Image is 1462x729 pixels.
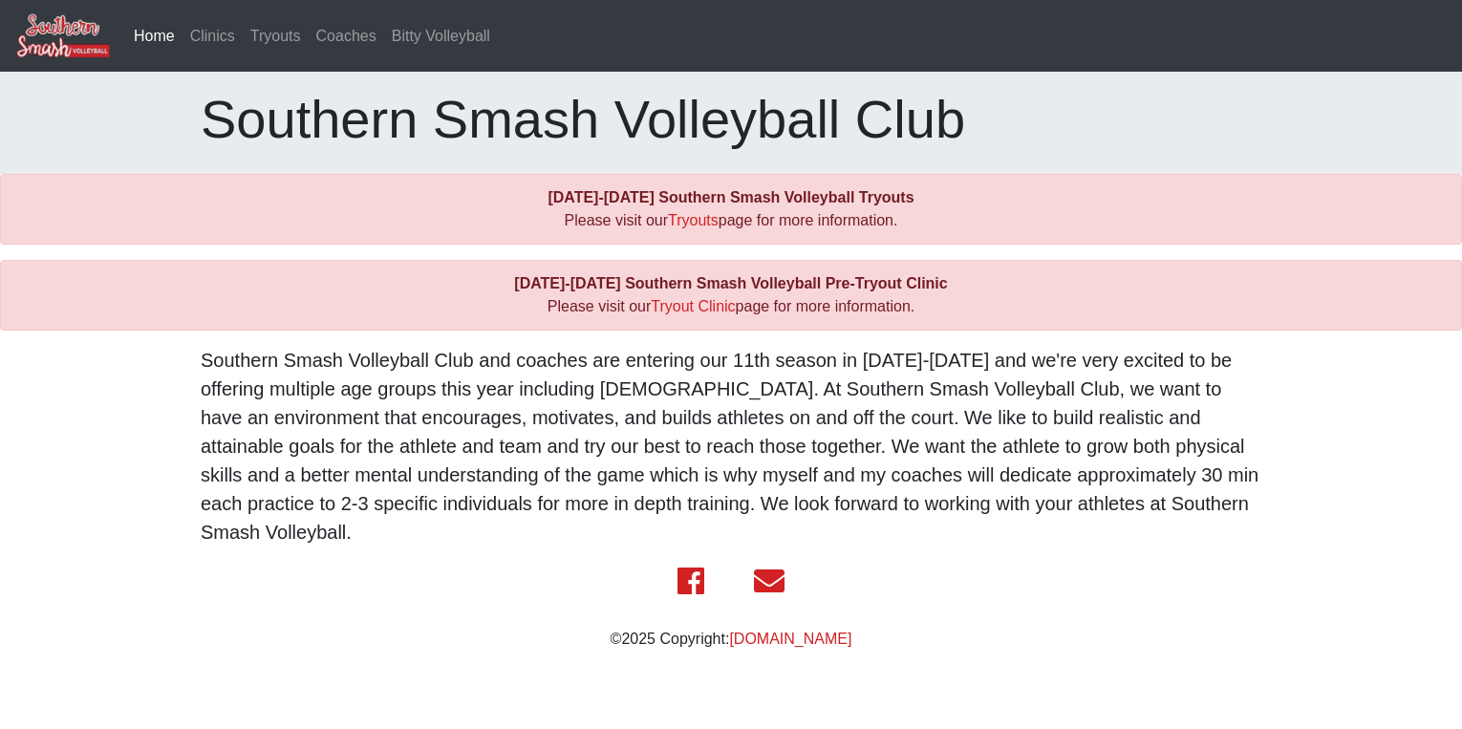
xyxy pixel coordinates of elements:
a: Clinics [183,17,243,55]
a: Tryouts [668,212,719,228]
a: Bitty Volleyball [384,17,498,55]
img: Southern Smash Volleyball [15,12,111,59]
b: [DATE]-[DATE] Southern Smash Volleyball Tryouts [548,189,914,205]
a: Coaches [309,17,384,55]
a: [DOMAIN_NAME] [729,631,851,647]
a: Home [126,17,183,55]
a: Tryouts [243,17,309,55]
p: Southern Smash Volleyball Club and coaches are entering our 11th season in [DATE]-[DATE] and we'r... [201,346,1261,547]
h1: Southern Smash Volleyball Club [201,87,1261,151]
b: [DATE]-[DATE] Southern Smash Volleyball Pre-Tryout Clinic [514,275,947,291]
a: Tryout Clinic [651,298,735,314]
